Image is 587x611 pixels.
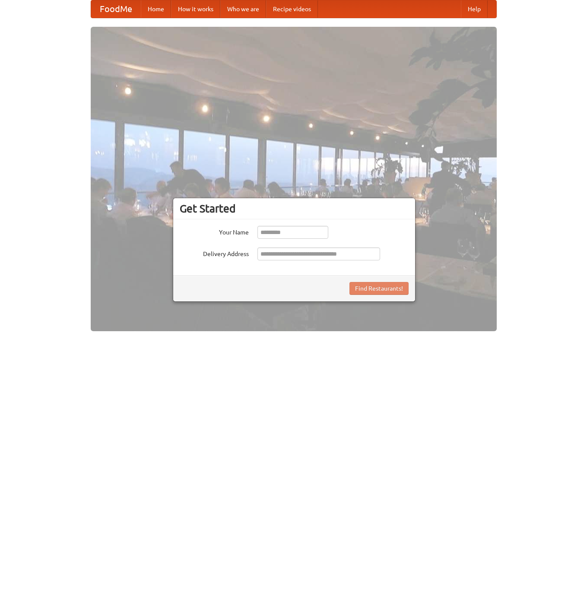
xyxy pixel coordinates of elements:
[461,0,488,18] a: Help
[91,0,141,18] a: FoodMe
[180,202,409,215] h3: Get Started
[141,0,171,18] a: Home
[349,282,409,295] button: Find Restaurants!
[180,247,249,258] label: Delivery Address
[220,0,266,18] a: Who we are
[171,0,220,18] a: How it works
[180,226,249,237] label: Your Name
[266,0,318,18] a: Recipe videos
